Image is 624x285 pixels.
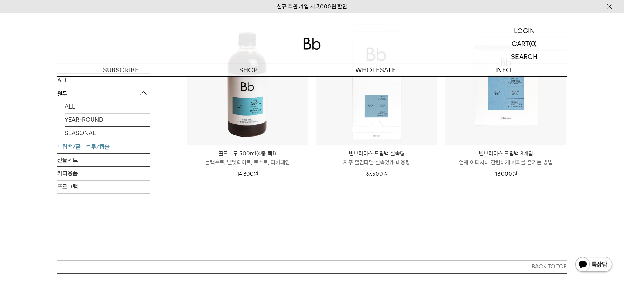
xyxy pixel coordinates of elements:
a: 드립백/콜드브루/캡슐 [57,140,150,153]
span: 13,000 [495,171,517,177]
p: 빈브라더스 드립백 실속형 [316,149,437,158]
a: 빈브라더스 드립백 8개입 언제 어디서나 간편하게 커피를 즐기는 방법 [445,149,566,167]
p: SEARCH [511,50,538,63]
span: 원 [512,171,517,177]
a: SUBSCRIBE [57,63,185,76]
p: 빈브라더스 드립백 8개입 [445,149,566,158]
a: 프로그램 [57,180,150,193]
a: CART (0) [482,37,567,50]
p: 언제 어디서나 간편하게 커피를 즐기는 방법 [445,158,566,167]
a: 콜드브루 500ml(4종 택1) [187,24,308,145]
img: 로고 [303,38,321,50]
span: 14,300 [237,171,258,177]
a: 신규 회원 가입 시 3,000원 할인 [277,3,347,10]
a: ALL [65,100,150,113]
p: CART [512,37,529,50]
p: WHOLESALE [312,63,439,76]
img: 1000000036_add2_070.png [187,24,308,145]
p: 자주 즐긴다면 실속있게 대용량 [316,158,437,167]
a: YEAR-ROUND [65,113,150,126]
p: 콜드브루 500ml(4종 택1) [187,149,308,158]
a: 빈브라더스 드립백 실속형 자주 즐긴다면 실속있게 대용량 [316,149,437,167]
a: LOGIN [482,24,567,37]
span: 원 [383,171,388,177]
a: SEASONAL [65,127,150,140]
p: 원두 [57,87,150,100]
p: (0) [529,37,537,50]
p: LOGIN [514,24,535,37]
button: BACK TO TOP [57,260,567,273]
a: 콜드브루 500ml(4종 택1) 블랙수트, 벨벳화이트, 토스트, 디카페인 [187,149,308,167]
a: 선물세트 [57,154,150,166]
a: 커피용품 [57,167,150,180]
p: INFO [439,63,567,76]
img: 카카오톡 채널 1:1 채팅 버튼 [575,256,613,274]
img: 빈브라더스 드립백 실속형 [316,24,437,145]
a: SHOP [185,63,312,76]
a: ALL [57,74,150,87]
span: 37,500 [366,171,388,177]
span: 원 [254,171,258,177]
p: 블랙수트, 벨벳화이트, 토스트, 디카페인 [187,158,308,167]
img: 빈브라더스 드립백 8개입 [445,24,566,145]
